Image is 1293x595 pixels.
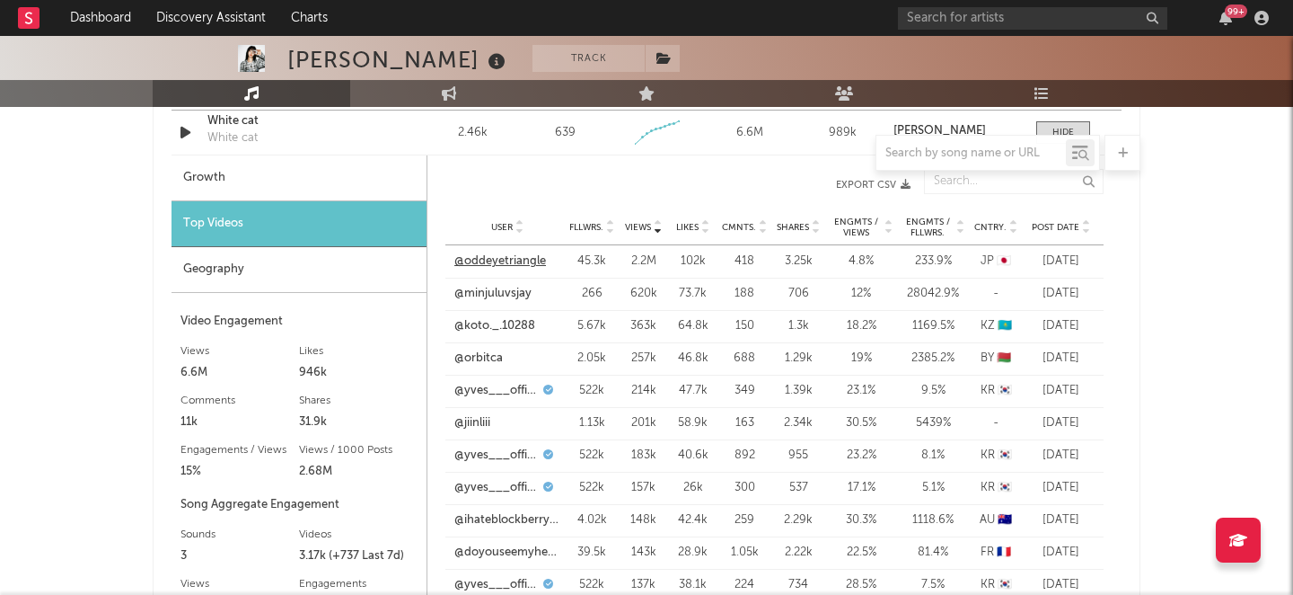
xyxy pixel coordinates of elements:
div: KR [973,382,1018,400]
div: 2.46k [431,124,515,142]
div: [DATE] [1027,350,1095,368]
span: Cmnts. [722,222,756,233]
div: 31.9k [299,412,418,433]
div: 150 [722,317,767,335]
input: Search by song name or URL [876,147,1066,161]
div: [DATE] [1027,576,1095,594]
div: Engagements [299,573,418,595]
div: 2.2M [623,253,664,271]
div: 5.1 % [902,479,964,497]
div: 522k [569,382,614,400]
span: 🇰🇷 [998,482,1012,493]
div: Growth [172,155,427,201]
div: 266 [569,285,614,303]
div: 28042.9 % [902,285,964,303]
div: 349 [722,382,767,400]
div: 2.22k [776,544,821,562]
div: 1118.6 % [902,511,964,529]
div: 706 [776,285,821,303]
div: 955 [776,447,821,465]
div: [DATE] [1027,414,1095,432]
div: 39.5k [569,544,614,562]
div: Video Engagement [180,311,418,333]
div: 537 [776,479,821,497]
div: 157k [623,479,664,497]
span: Views [625,222,651,233]
div: 64.8k [673,317,713,335]
div: 620k [623,285,664,303]
div: 40.6k [673,447,713,465]
div: 3.25k [776,253,821,271]
a: @ihateblockberrycreative [454,511,560,529]
span: Cntry. [974,222,1007,233]
div: 188 [722,285,767,303]
div: 522k [569,479,614,497]
div: KR [973,576,1018,594]
a: @yves___official [454,382,539,400]
div: 946k [299,362,418,384]
div: 28.9k [673,544,713,562]
input: Search... [924,169,1104,194]
span: Likes [676,222,699,233]
div: Shares [299,390,418,412]
div: [DATE] [1027,447,1095,465]
div: 26k [673,479,713,497]
div: 183k [623,447,664,465]
div: 233.9 % [902,253,964,271]
div: 5.67k [569,317,614,335]
div: 58.9k [673,414,713,432]
div: 2385.2 % [902,350,964,368]
div: 3 [180,546,299,567]
div: 892 [722,447,767,465]
div: 46.8k [673,350,713,368]
div: Comments [180,390,299,412]
div: KR [973,479,1018,497]
div: 7.5 % [902,576,964,594]
a: @yves___official [454,576,539,594]
div: 11k [180,412,299,433]
a: [PERSON_NAME] [893,125,1018,138]
div: [DATE] [1027,382,1095,400]
div: 522k [569,447,614,465]
div: KR [973,447,1018,465]
div: 1.39k [776,382,821,400]
div: Top Videos [172,201,427,247]
a: @doyouseemyheart [454,544,560,562]
div: 1.3k [776,317,821,335]
div: Engagements / Views [180,440,299,461]
span: Fllwrs. [569,222,603,233]
div: 734 [776,576,821,594]
span: Engmts / Views [830,217,882,238]
div: 688 [722,350,767,368]
div: 15% [180,461,299,483]
div: 30.3 % [830,511,893,529]
div: 42.4k [673,511,713,529]
div: [DATE] [1027,253,1095,271]
div: 163 [722,414,767,432]
a: @yves___official [454,447,539,465]
div: JP [973,253,1018,271]
div: 418 [722,253,767,271]
div: 639 [555,124,576,142]
span: 🇫🇷 [997,546,1011,558]
div: 28.5 % [830,576,893,594]
div: 22.5 % [830,544,893,562]
div: AU [973,511,1018,529]
div: 17.1 % [830,479,893,497]
div: - [973,285,1018,303]
div: 5439 % [902,414,964,432]
div: Views [180,573,299,595]
div: [DATE] [1027,479,1095,497]
div: 1.05k [722,544,767,562]
div: 143k [623,544,664,562]
div: 1.29k [776,350,821,368]
div: KZ [973,317,1018,335]
div: [PERSON_NAME] [287,45,510,75]
div: 38.1k [673,576,713,594]
div: Geography [172,247,427,293]
span: 🇰🇿 [998,320,1012,332]
span: 🇰🇷 [998,385,1012,396]
div: Likes [299,341,418,362]
div: 45.3k [569,253,614,271]
span: 🇯🇵 [997,255,1011,267]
